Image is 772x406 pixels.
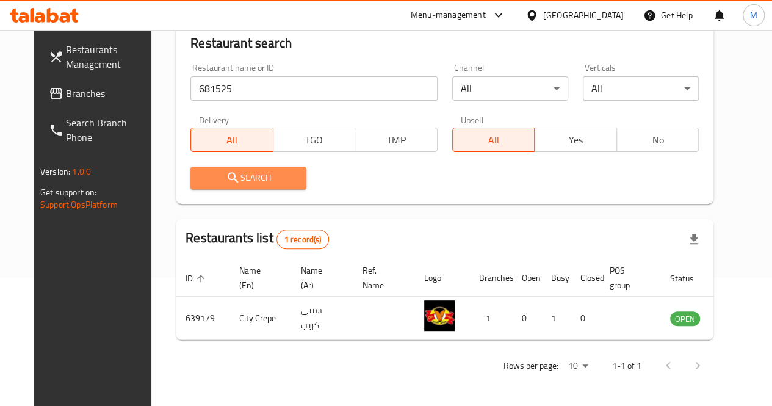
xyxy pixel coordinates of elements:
div: Total records count [276,230,330,249]
th: Busy [541,259,571,297]
span: OPEN [670,312,700,326]
h2: Restaurants list [186,229,329,249]
h2: Restaurant search [190,34,699,53]
span: POS group [610,263,646,292]
span: 1.0.0 [72,164,91,179]
div: Export file [679,225,709,254]
td: City Crepe [229,297,291,340]
input: Search for restaurant name or ID.. [190,76,437,101]
p: Rows per page: [503,358,558,374]
div: All [583,76,699,101]
th: Branches [469,259,512,297]
button: Yes [534,128,616,152]
button: TMP [355,128,437,152]
span: All [196,131,268,149]
span: All [458,131,530,149]
label: Upsell [461,115,483,124]
span: M [750,9,757,22]
label: Delivery [199,115,229,124]
a: Support.OpsPlatform [40,197,118,212]
td: 1 [469,297,512,340]
button: TGO [273,128,355,152]
span: Restaurants Management [66,42,153,71]
div: Rows per page: [563,357,593,375]
span: Branches [66,86,153,101]
a: Branches [39,79,163,108]
span: Version: [40,164,70,179]
span: TGO [278,131,350,149]
div: [GEOGRAPHIC_DATA] [543,9,624,22]
span: TMP [360,131,432,149]
td: 639179 [176,297,229,340]
img: City Crepe [424,300,455,331]
button: Search [190,167,306,189]
span: Search Branch Phone [66,115,153,145]
button: No [616,128,699,152]
th: Closed [571,259,600,297]
span: Status [670,271,710,286]
a: Search Branch Phone [39,108,163,152]
span: Name (En) [239,263,276,292]
th: Logo [414,259,469,297]
button: All [190,128,273,152]
span: Get support on: [40,184,96,200]
td: 0 [571,297,600,340]
span: No [622,131,694,149]
td: 0 [512,297,541,340]
span: Name (Ar) [301,263,338,292]
button: All [452,128,535,152]
span: ID [186,271,209,286]
span: Yes [539,131,611,149]
span: Ref. Name [363,263,400,292]
p: 1-1 of 1 [612,358,641,374]
th: Open [512,259,541,297]
td: 1 [541,297,571,340]
td: سيتي كريب [291,297,353,340]
a: Restaurants Management [39,35,163,79]
table: enhanced table [176,259,767,340]
span: Search [200,170,297,186]
div: OPEN [670,311,700,326]
div: Menu-management [411,8,486,23]
div: All [452,76,568,101]
span: 1 record(s) [277,234,329,245]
